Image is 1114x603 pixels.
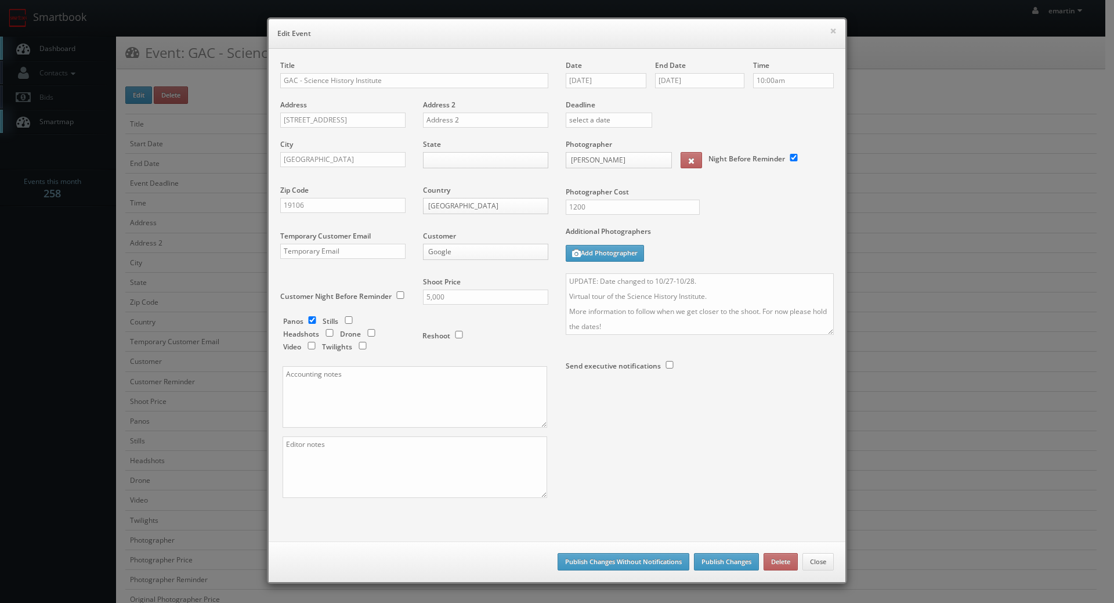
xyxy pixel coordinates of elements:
[283,342,301,352] label: Video
[423,290,548,305] input: Shoot Price
[423,244,548,260] a: Google
[323,316,338,326] label: Stills
[764,553,798,570] button: Delete
[423,100,455,110] label: Address 2
[280,60,295,70] label: Title
[558,553,689,570] button: Publish Changes Without Notifications
[802,553,834,570] button: Close
[277,28,837,39] h6: Edit Event
[566,152,672,168] a: [PERSON_NAME]
[423,231,456,241] label: Customer
[557,100,842,110] label: Deadline
[566,73,646,88] input: Select a date
[655,73,744,88] input: Select a date
[322,342,352,352] label: Twilights
[423,113,548,128] input: Address 2
[280,152,406,167] input: City
[280,198,406,213] input: Zip Code
[566,139,612,149] label: Photographer
[708,154,785,164] label: Night Before Reminder
[280,291,392,301] label: Customer Night Before Reminder
[753,60,769,70] label: Time
[571,153,656,168] span: [PERSON_NAME]
[283,316,303,326] label: Panos
[280,73,548,88] input: Title
[423,139,441,149] label: State
[566,273,834,335] textarea: UPDATE: Date changed to 10/27-10/28. Virtual tour of the Science History Institute. More informat...
[566,226,834,242] label: Additional Photographers
[280,100,307,110] label: Address
[557,187,842,197] label: Photographer Cost
[566,361,661,371] label: Send executive notifications
[694,553,759,570] button: Publish Changes
[280,244,406,259] input: Temporary Email
[423,185,450,195] label: Country
[283,329,319,339] label: Headshots
[280,185,309,195] label: Zip Code
[428,198,533,214] span: [GEOGRAPHIC_DATA]
[340,329,361,339] label: Drone
[422,331,450,341] label: Reshoot
[280,231,371,241] label: Temporary Customer Email
[830,27,837,35] button: ×
[423,277,461,287] label: Shoot Price
[566,200,700,215] input: Photographer Cost
[655,60,686,70] label: End Date
[280,139,293,149] label: City
[423,198,548,214] a: [GEOGRAPHIC_DATA]
[566,245,644,262] button: Add Photographer
[428,244,533,259] span: Google
[566,113,652,128] input: select a date
[280,113,406,128] input: Address
[566,60,582,70] label: Date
